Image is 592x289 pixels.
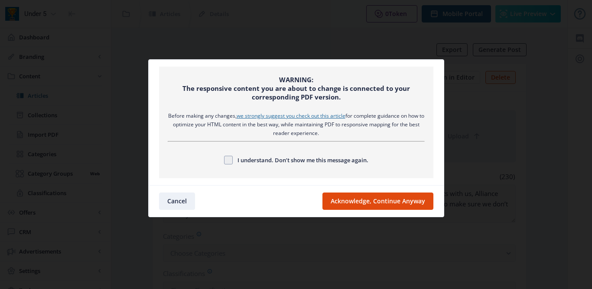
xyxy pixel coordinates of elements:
div: WARNING: The responsive content you are about to change is connected to your corresponding PDF ve... [168,75,425,101]
div: Before making any changes, for complete guidance on how to optimize your HTML content in the best... [168,112,425,138]
a: we strongly suggest you check out this article [237,112,345,119]
button: Acknowledge, Continue Anyway [322,193,433,210]
span: I understand. Don’t show me this message again. [233,155,368,165]
button: Cancel [159,193,195,210]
